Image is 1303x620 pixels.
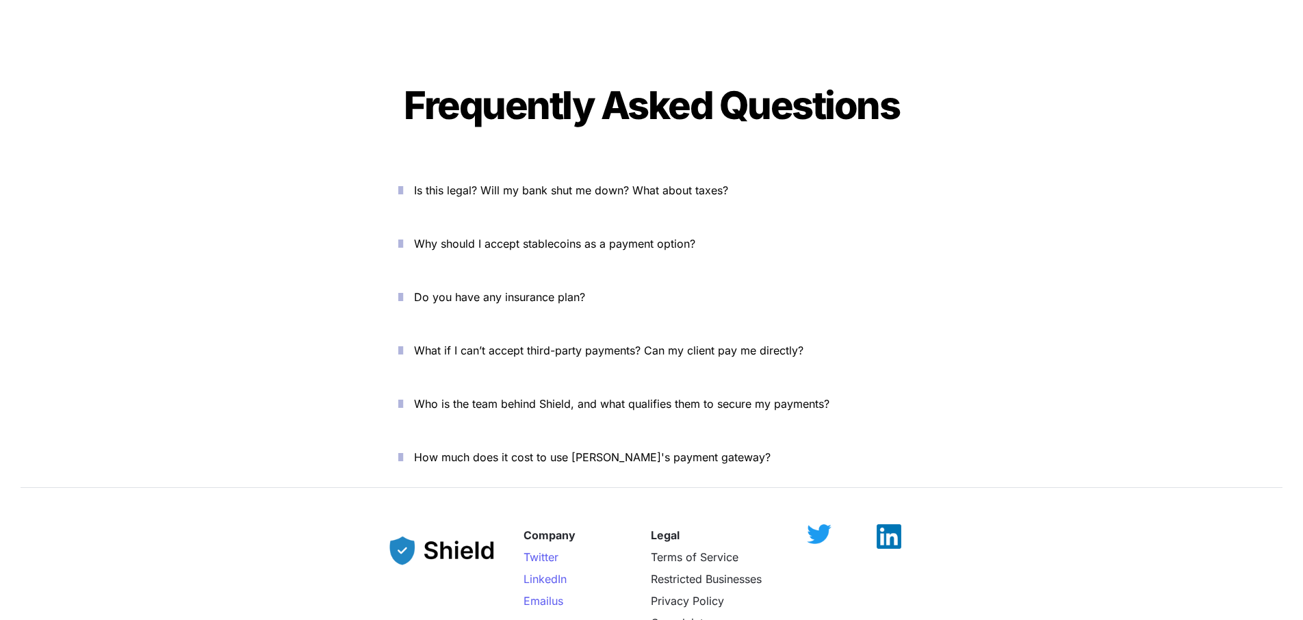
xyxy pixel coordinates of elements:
button: Is this legal? Will my bank shut me down? What about taxes? [378,169,925,211]
strong: Legal [651,528,680,542]
a: Terms of Service [651,550,738,564]
strong: Company [524,528,576,542]
span: Why should I accept stablecoins as a payment option? [414,237,695,250]
span: How much does it cost to use [PERSON_NAME]'s payment gateway? [414,450,771,464]
span: us [552,594,563,608]
button: How much does it cost to use [PERSON_NAME]'s payment gateway? [378,436,925,478]
button: What if I can’t accept third-party payments? Can my client pay me directly? [378,329,925,372]
a: LinkedIn [524,572,567,586]
a: Privacy Policy [651,594,724,608]
button: Do you have any insurance plan? [378,276,925,318]
span: Is this legal? Will my bank shut me down? What about taxes? [414,183,728,197]
span: Do you have any insurance plan? [414,290,585,304]
button: Who is the team behind Shield, and what qualifies them to secure my payments? [378,383,925,425]
span: What if I can’t accept third-party payments? Can my client pay me directly? [414,344,803,357]
a: Restricted Businesses [651,572,762,586]
span: Frequently Asked Questions [404,82,899,129]
a: Twitter [524,550,558,564]
a: Emailus [524,594,563,608]
span: Who is the team behind Shield, and what qualifies them to secure my payments? [414,397,829,411]
span: Email [524,594,552,608]
button: Why should I accept stablecoins as a payment option? [378,222,925,265]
